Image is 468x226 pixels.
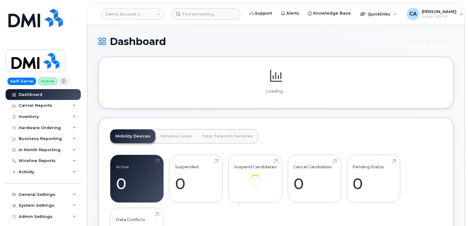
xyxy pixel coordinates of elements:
a: Mobility Devices [110,129,155,143]
button: Customer Card [397,41,453,52]
a: Pending Status 0 [352,158,394,199]
h1: Dashboard [99,36,394,47]
a: Wireline Lines [155,129,197,143]
a: Total Telecom Services [197,129,258,143]
a: Cancel Candidates 0 [293,158,335,199]
a: Active 0 [116,158,158,199]
p: Loading... [110,88,442,94]
a: Suspend Candidates [234,158,277,194]
a: Suspended 0 [175,158,217,199]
